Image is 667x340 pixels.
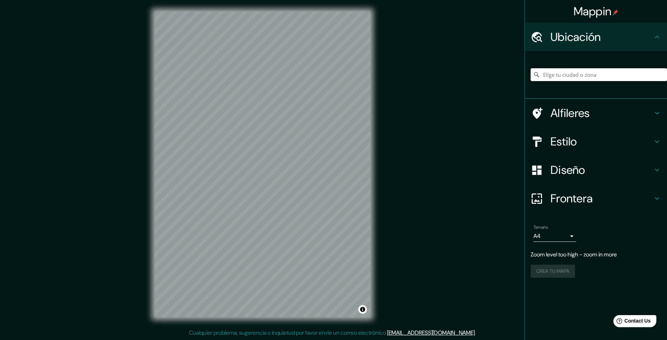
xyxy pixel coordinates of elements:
h4: Alfileres [551,106,653,120]
div: Diseño [525,156,667,184]
img: pin-icon.png [613,10,618,15]
h4: Mappin [574,4,619,18]
div: Estilo [525,127,667,156]
button: Toggle attribution [358,305,367,314]
div: . [477,329,478,337]
h4: Estilo [551,134,653,149]
h4: Frontera [551,191,653,206]
label: Tamaño [533,224,548,230]
canvas: Map [154,11,370,317]
div: . [476,329,477,337]
a: [EMAIL_ADDRESS][DOMAIN_NAME] [387,329,475,336]
iframe: Help widget launcher [604,312,659,332]
p: Zoom level too high - zoom in more [531,250,661,259]
h4: Diseño [551,163,653,177]
div: A4 [533,230,576,242]
p: Cualquier problema, sugerencia o inquietud por favor envíe un correo electrónico . [189,329,476,337]
div: Alfileres [525,99,667,127]
div: Ubicación [525,23,667,51]
h4: Ubicación [551,30,653,44]
div: Frontera [525,184,667,213]
input: Pick your city or area [531,68,667,81]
